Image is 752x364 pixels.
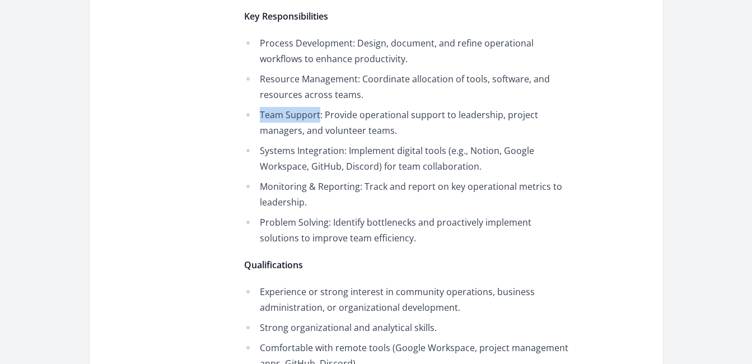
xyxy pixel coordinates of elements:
strong: Key Responsibilities [244,10,328,22]
li: Problem Solving: Identify bottlenecks and proactively implement solutions to improve team efficie... [244,214,572,246]
li: Experience or strong interest in community operations, business administration, or organizational... [244,284,572,315]
li: Strong organizational and analytical skills. [244,320,572,335]
li: Systems Integration: Implement digital tools (e.g., Notion, Google Workspace, GitHub, Discord) fo... [244,143,572,174]
li: Resource Management: Coordinate allocation of tools, software, and resources across teams. [244,71,572,102]
li: Process Development: Design, document, and refine operational workflows to enhance productivity. [244,35,572,67]
li: Monitoring & Reporting: Track and report on key operational metrics to leadership. [244,179,572,210]
li: Team Support: Provide operational support to leadership, project managers, and volunteer teams. [244,107,572,138]
strong: Qualifications [244,259,303,271]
